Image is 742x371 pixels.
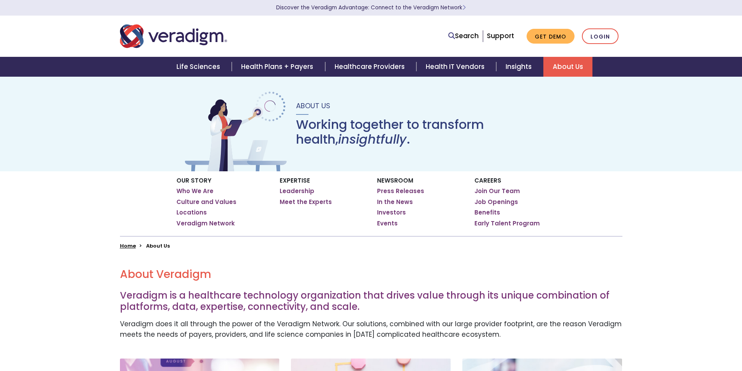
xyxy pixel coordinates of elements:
a: Early Talent Program [474,220,540,227]
a: Login [582,28,619,44]
a: Health IT Vendors [416,57,496,77]
a: In the News [377,198,413,206]
img: Veradigm logo [120,23,227,49]
a: Who We Are [176,187,213,195]
a: Events [377,220,398,227]
a: Healthcare Providers [325,57,416,77]
a: Search [448,31,479,41]
a: Support [487,31,514,40]
a: About Us [543,57,592,77]
span: Learn More [462,4,466,11]
a: Health Plans + Payers [232,57,325,77]
a: Press Releases [377,187,424,195]
a: Veradigm Network [176,220,235,227]
p: Veradigm does it all through the power of the Veradigm Network. Our solutions, combined with our ... [120,319,622,340]
em: insightfully [338,130,407,148]
a: Leadership [280,187,314,195]
a: Home [120,242,136,250]
span: About Us [296,101,330,111]
a: Life Sciences [167,57,232,77]
a: Get Demo [527,29,575,44]
h3: Veradigm is a healthcare technology organization that drives value through its unique combination... [120,290,622,313]
h1: Working together to transform health, . [296,117,559,147]
a: Discover the Veradigm Advantage: Connect to the Veradigm NetworkLearn More [276,4,466,11]
a: Benefits [474,209,500,216]
a: Locations [176,209,207,216]
a: Meet the Experts [280,198,332,206]
a: Job Openings [474,198,518,206]
h2: About Veradigm [120,268,622,281]
a: Insights [496,57,543,77]
a: Culture and Values [176,198,236,206]
a: Investors [377,209,406,216]
a: Join Our Team [474,187,520,195]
